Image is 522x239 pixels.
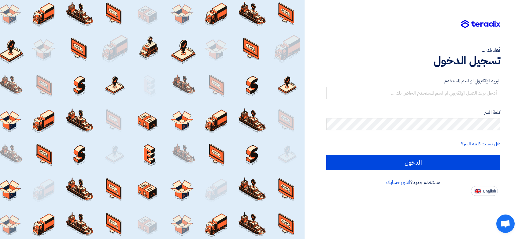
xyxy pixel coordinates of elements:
[326,109,500,116] label: كلمة السر
[475,189,481,193] img: en-US.png
[496,215,515,233] div: Open chat
[326,179,500,186] div: مستخدم جديد؟
[471,186,498,196] button: English
[483,189,496,193] span: English
[326,47,500,54] div: أهلا بك ...
[326,155,500,170] input: الدخول
[326,77,500,84] label: البريد الإلكتروني او اسم المستخدم
[461,140,500,148] a: هل نسيت كلمة السر؟
[326,54,500,67] h1: تسجيل الدخول
[386,179,410,186] a: أنشئ حسابك
[326,87,500,99] input: أدخل بريد العمل الإلكتروني او اسم المستخدم الخاص بك ...
[461,20,500,28] img: Teradix logo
